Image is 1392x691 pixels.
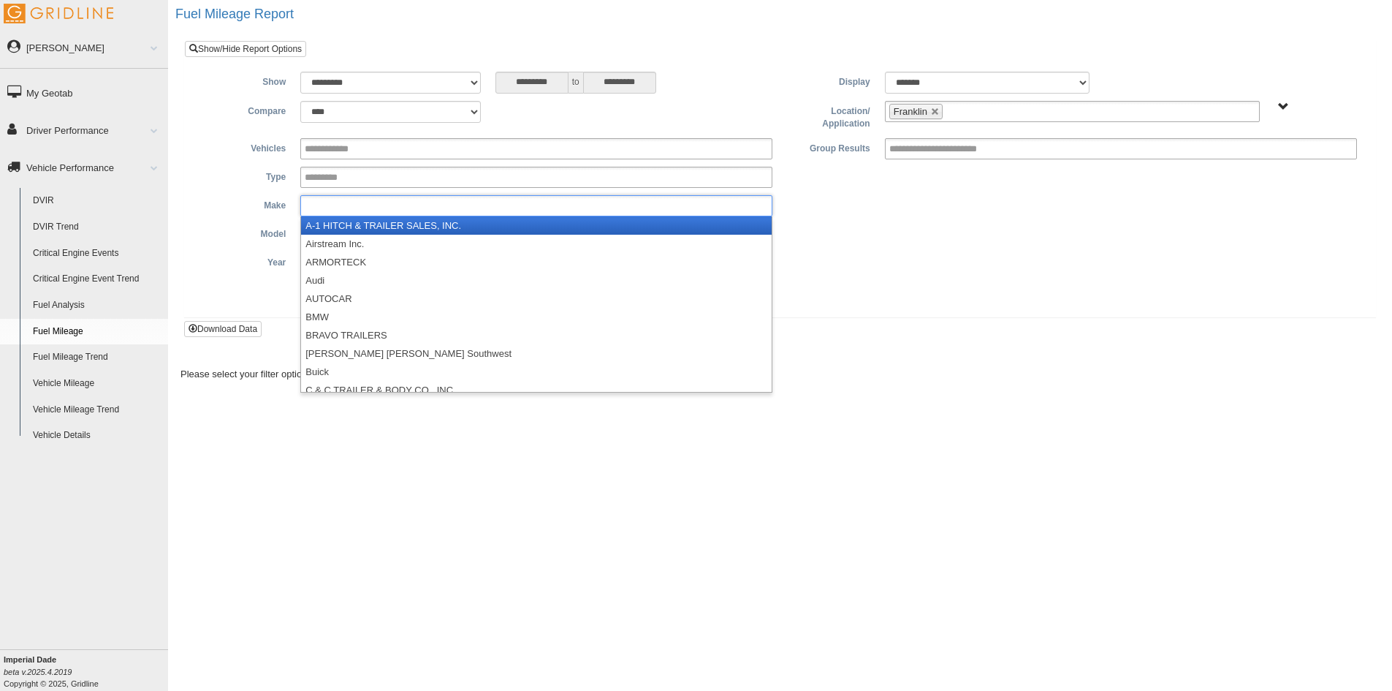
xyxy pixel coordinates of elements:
[196,224,293,241] label: Model
[780,101,877,131] label: Location/ Application
[26,241,168,267] a: Critical Engine Events
[196,138,293,156] label: Vehicles
[301,271,772,290] li: Audi
[301,290,772,308] li: AUTOCAR
[26,423,168,449] a: Vehicle Details
[175,7,1392,22] h2: Fuel Mileage Report
[4,4,113,23] img: Gridline
[301,235,772,253] li: Airstream Inc.
[780,138,877,156] label: Group Results
[26,344,168,371] a: Fuel Mileage Trend
[196,252,293,270] label: Year
[26,371,168,397] a: Vehicle Mileage
[26,397,168,423] a: Vehicle Mileage Trend
[4,668,72,676] i: beta v.2025.4.2019
[26,319,168,345] a: Fuel Mileage
[26,292,168,319] a: Fuel Analysis
[780,72,877,89] label: Display
[894,106,927,117] span: Franklin
[301,253,772,271] li: ARMORTECK
[180,369,525,380] span: Please select your filter options above and click "Apply Filters" to view your report.
[301,344,772,363] li: [PERSON_NAME] [PERSON_NAME] Southwest
[26,188,168,214] a: DVIR
[301,326,772,344] li: BRAVO TRAILERS
[26,214,168,241] a: DVIR Trend
[185,41,306,57] a: Show/Hide Report Options
[568,72,583,94] span: to
[301,308,772,326] li: BMW
[301,216,772,235] li: A-1 HITCH & TRAILER SALES, INC.
[196,167,293,184] label: Type
[196,195,293,213] label: Make
[184,321,262,337] button: Download Data
[196,72,293,89] label: Show
[301,363,772,381] li: Buick
[196,101,293,118] label: Compare
[301,381,772,399] li: C & C TRAILER & BODY CO., INC.
[4,654,168,690] div: Copyright © 2025, Gridline
[4,655,56,664] b: Imperial Dade
[26,266,168,292] a: Critical Engine Event Trend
